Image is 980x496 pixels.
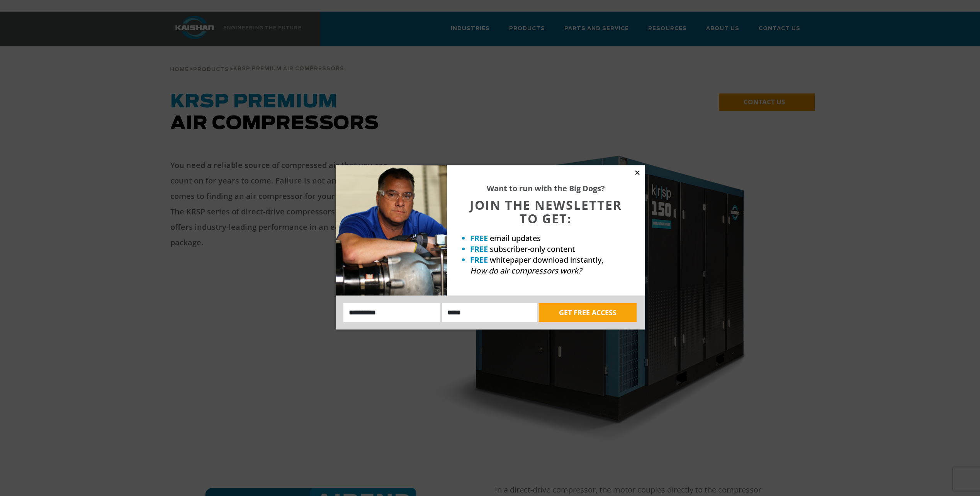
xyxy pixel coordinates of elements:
[634,169,641,176] button: Close
[470,255,488,265] strong: FREE
[470,265,582,276] em: How do air compressors work?
[442,303,537,322] input: Email
[490,244,575,254] span: subscriber-only content
[539,303,637,322] button: GET FREE ACCESS
[470,233,488,243] strong: FREE
[490,255,603,265] span: whitepaper download instantly,
[470,197,622,227] span: JOIN THE NEWSLETTER TO GET:
[490,233,541,243] span: email updates
[343,303,440,322] input: Name:
[470,244,488,254] strong: FREE
[487,183,605,194] strong: Want to run with the Big Dogs?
